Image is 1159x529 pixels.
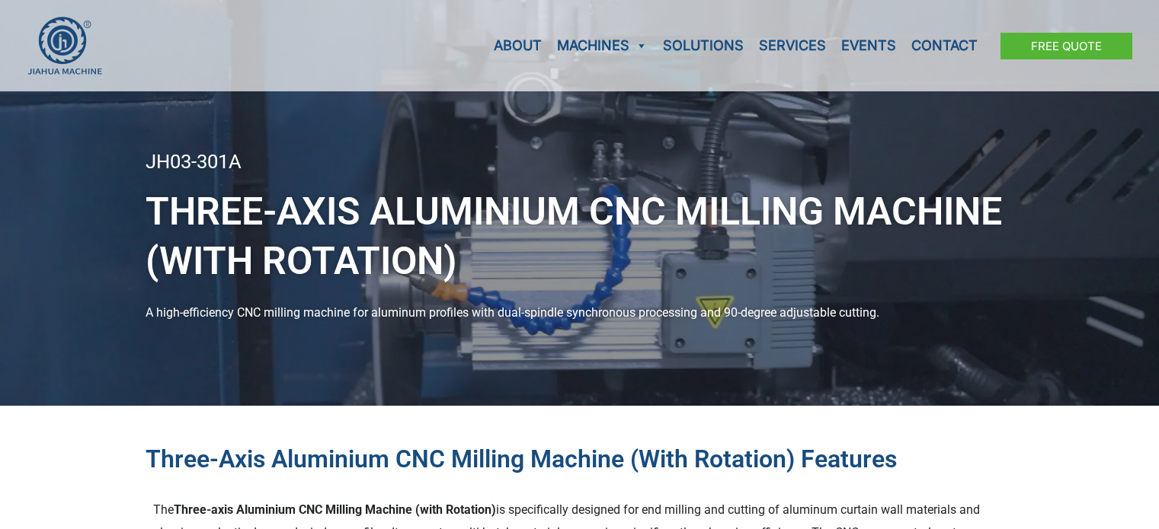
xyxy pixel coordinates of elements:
p: A high-efficiency CNC milling machine for aluminum profiles with dual-spindle synchronous process... [146,301,1014,324]
h2: Three-axis Aluminium CNC Milling Machine (with Rotation) [146,187,1014,286]
img: JH Aluminium Window & Door Processing Machines [27,16,103,75]
a: Free Quote [1001,33,1132,59]
h3: Three-axis Aluminium CNC Milling Machine (with Rotation) Features [146,444,1014,476]
div: JH03-301A [146,152,1014,172]
strong: Three-axis Aluminium CNC Milling Machine (with Rotation) [174,502,496,517]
